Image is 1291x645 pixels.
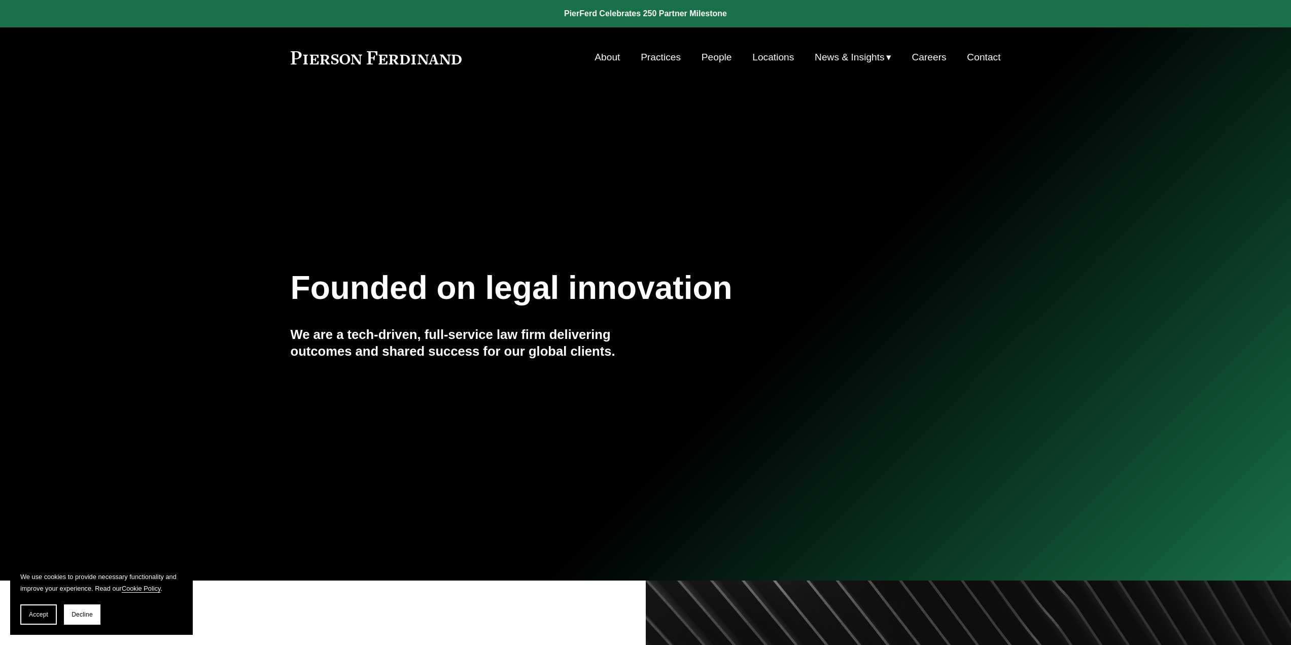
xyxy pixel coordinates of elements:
p: We use cookies to provide necessary functionality and improve your experience. Read our . [20,571,183,594]
button: Accept [20,604,57,625]
a: Cookie Policy [122,585,161,592]
span: News & Insights [815,49,885,66]
a: Locations [752,48,794,67]
h1: Founded on legal innovation [291,269,883,307]
a: Contact [967,48,1000,67]
a: People [702,48,732,67]
a: Careers [912,48,946,67]
button: Decline [64,604,100,625]
h4: We are a tech-driven, full-service law firm delivering outcomes and shared success for our global... [291,326,646,359]
span: Decline [72,611,93,618]
section: Cookie banner [10,561,193,635]
a: folder dropdown [815,48,891,67]
a: Practices [641,48,681,67]
a: About [595,48,620,67]
span: Accept [29,611,48,618]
